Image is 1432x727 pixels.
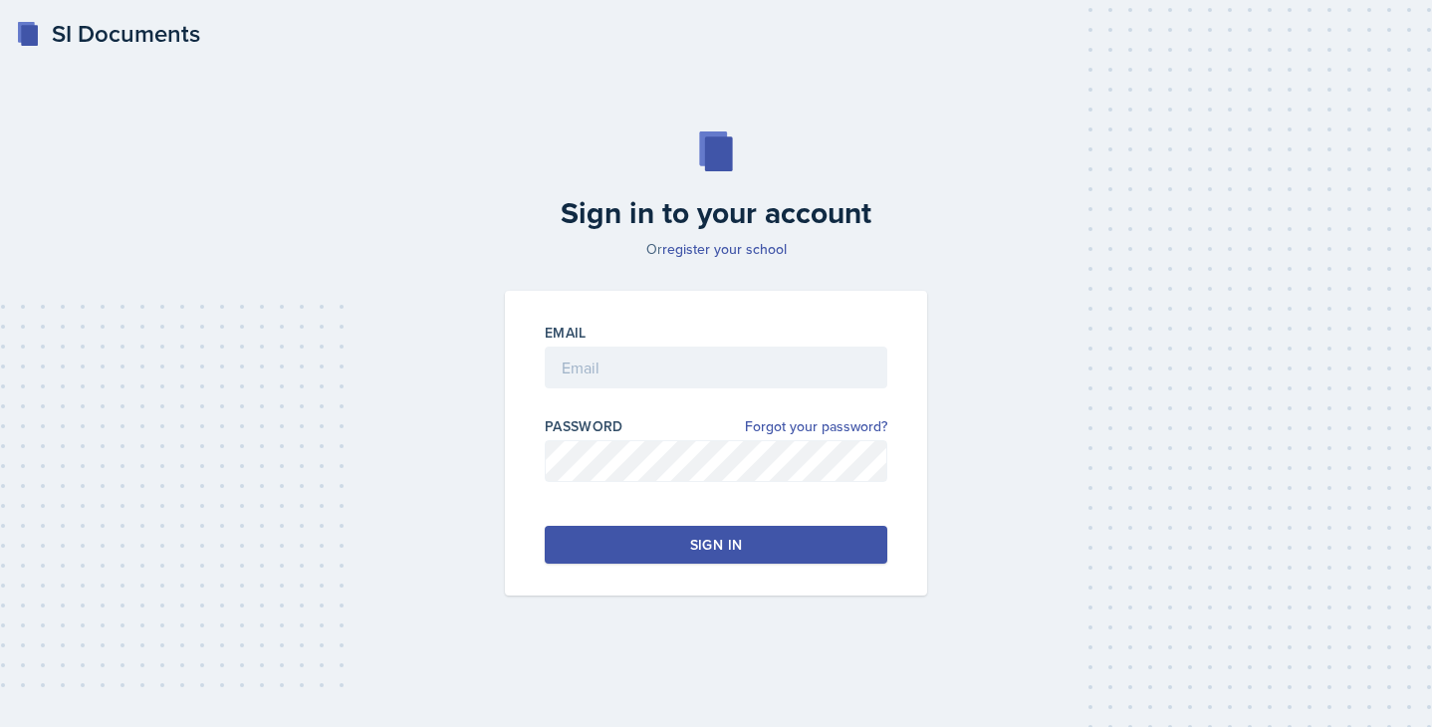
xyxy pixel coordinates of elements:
a: register your school [662,239,787,259]
input: Email [545,347,887,388]
button: Sign in [545,526,887,564]
a: SI Documents [16,16,200,52]
h2: Sign in to your account [493,195,939,231]
div: Sign in [690,535,742,555]
label: Password [545,416,623,436]
label: Email [545,323,587,343]
p: Or [493,239,939,259]
a: Forgot your password? [745,416,887,437]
